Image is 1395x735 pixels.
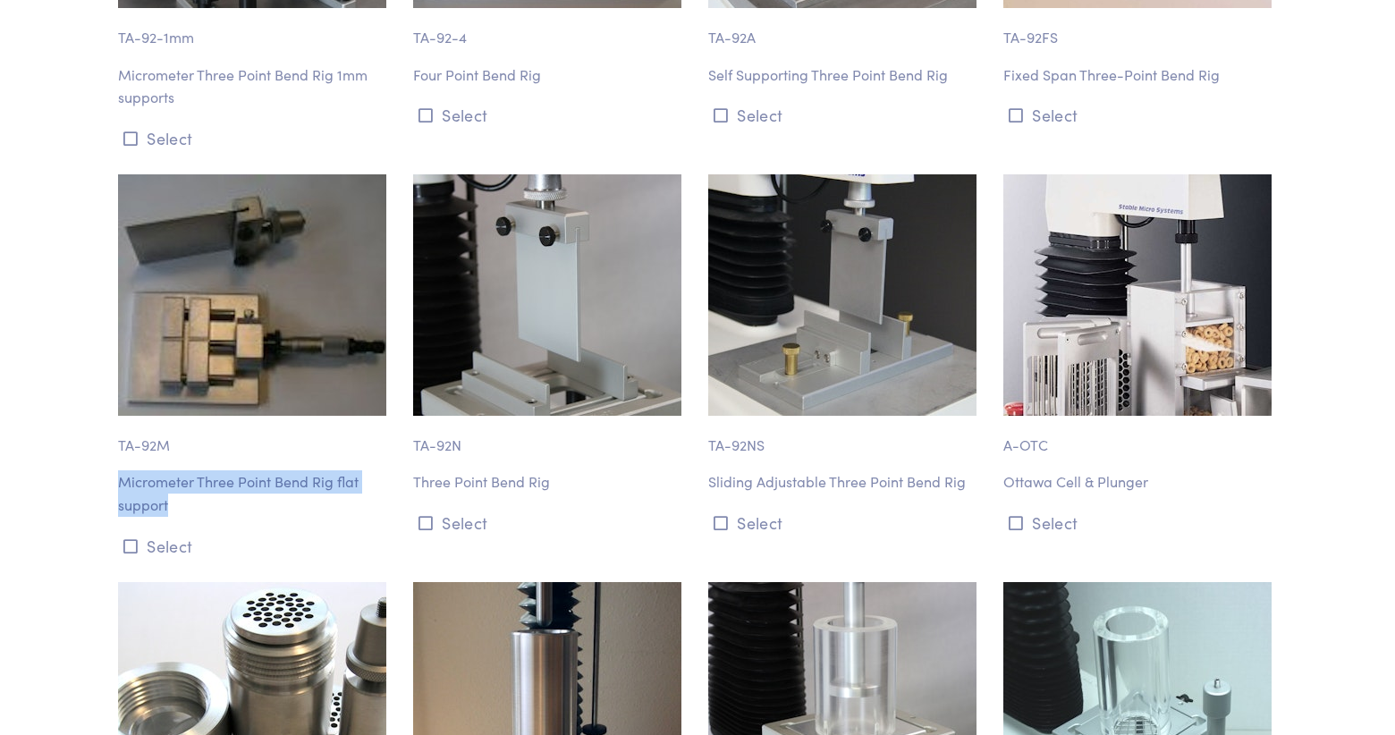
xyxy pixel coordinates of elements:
button: Select [1003,508,1277,537]
p: Ottawa Cell & Plunger [1003,470,1277,494]
p: TA-92M [118,416,392,457]
p: TA-92N [413,416,687,457]
button: Select [118,123,392,153]
p: TA-92-4 [413,8,687,49]
p: Micrometer Three Point Bend Rig 1mm supports [118,63,392,109]
p: Four Point Bend Rig [413,63,687,87]
img: ta-92ns_sliding-adjustable-three-point-bend-rig.jpg [708,174,976,416]
button: Select [118,531,392,561]
p: TA-92NS [708,416,982,457]
button: Select [708,100,982,130]
p: TA-92A [708,8,982,49]
p: Self Supporting Three Point Bend Rig [708,63,982,87]
p: Three Point Bend Rig [413,470,687,494]
p: Sliding Adjustable Three Point Bend Rig [708,470,982,494]
p: TA-92-1mm [118,8,392,49]
p: A-OTC [1003,416,1277,457]
p: TA-92FS [1003,8,1277,49]
button: Select [1003,100,1277,130]
img: ta-92_adjustable-three-point-bend-rig.jpg [413,174,681,416]
button: Select [413,508,687,537]
img: extrusion-a_otc-ottawa-cell-and-plunger-2.jpg [1003,174,1272,416]
p: Micrometer Three Point Bend Rig flat support [118,470,392,516]
p: Fixed Span Three-Point Bend Rig [1003,63,1277,87]
img: ta-92m_micrometer-three-point-bend-rig-flat-support.jpg [118,174,386,416]
button: Select [708,508,982,537]
button: Select [413,100,687,130]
